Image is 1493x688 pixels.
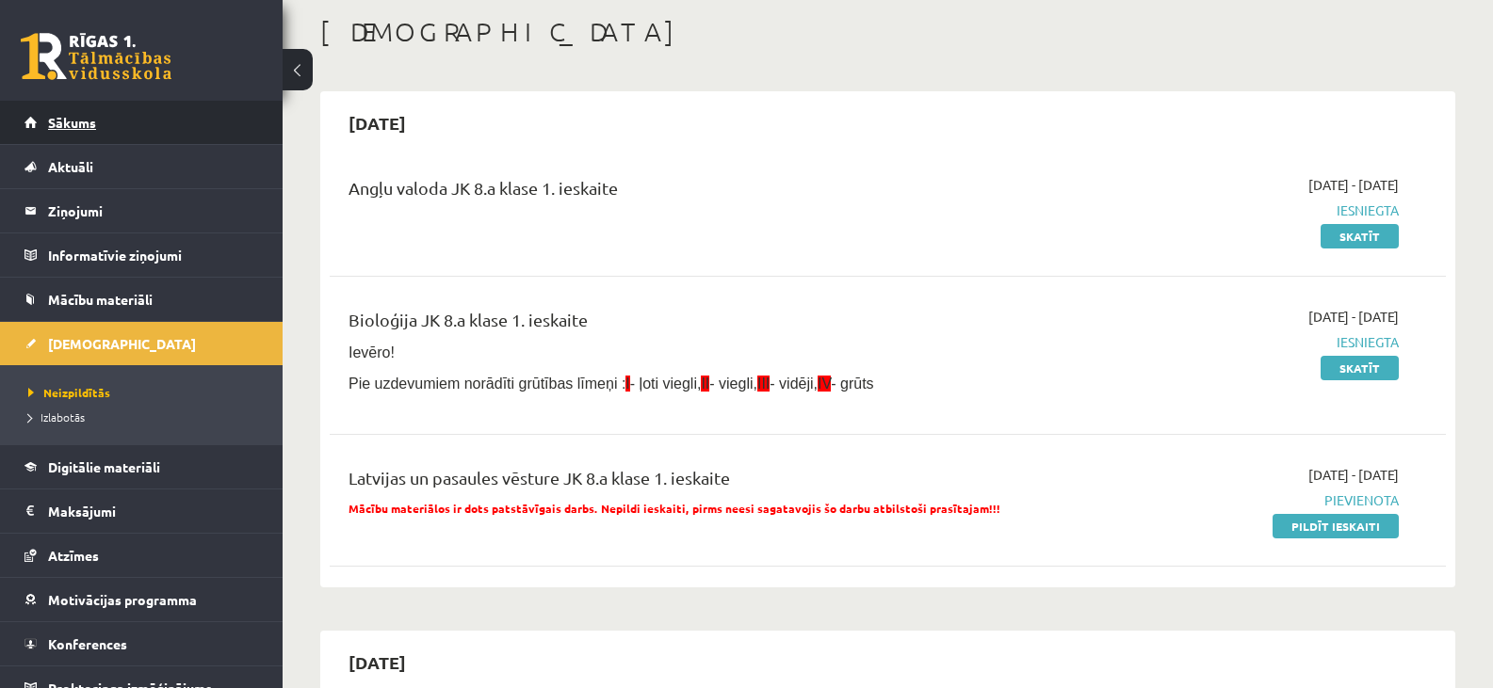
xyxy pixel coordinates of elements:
a: Rīgas 1. Tālmācības vidusskola [21,33,171,80]
span: Motivācijas programma [48,591,197,608]
a: Konferences [24,622,259,665]
a: Skatīt [1321,356,1399,380]
a: Aktuāli [24,145,259,188]
a: Neizpildītās [28,384,264,401]
span: Pie uzdevumiem norādīti grūtības līmeņi : - ļoti viegli, - viegli, - vidēji, - grūts [349,376,874,392]
span: Pievienota [1067,490,1399,510]
a: Ziņojumi [24,189,259,232]
a: Skatīt [1321,224,1399,248]
h1: [DEMOGRAPHIC_DATA] [320,16,1455,48]
h2: [DATE] [330,101,425,145]
a: [DEMOGRAPHIC_DATA] [24,322,259,365]
a: Maksājumi [24,489,259,533]
span: IV [818,376,831,392]
span: [DEMOGRAPHIC_DATA] [48,335,196,352]
a: Digitālie materiāli [24,445,259,488]
div: Angļu valoda JK 8.a klase 1. ieskaite [349,175,1039,210]
span: Digitālie materiāli [48,458,160,475]
span: Izlabotās [28,409,85,424]
span: III [757,376,770,392]
legend: Ziņojumi [48,189,259,232]
span: Ievēro! [349,344,395,360]
a: Motivācijas programma [24,578,259,621]
span: [DATE] - [DATE] [1308,465,1399,485]
a: Pildīt ieskaiti [1273,514,1399,538]
span: Konferences [48,635,127,652]
span: Sākums [48,114,96,131]
span: I [625,376,629,392]
div: Bioloģija JK 8.a klase 1. ieskaite [349,307,1039,342]
span: Neizpildītās [28,385,110,400]
h2: [DATE] [330,640,425,684]
span: Mācību materiālos ir dots patstāvīgais darbs. Nepildi ieskaiti, pirms neesi sagatavojis šo darbu ... [349,501,1000,516]
a: Mācību materiāli [24,278,259,321]
span: [DATE] - [DATE] [1308,307,1399,327]
span: Atzīmes [48,547,99,564]
a: Atzīmes [24,534,259,577]
div: Latvijas un pasaules vēsture JK 8.a klase 1. ieskaite [349,465,1039,500]
span: Iesniegta [1067,200,1399,220]
a: Sākums [24,101,259,144]
legend: Informatīvie ziņojumi [48,233,259,277]
legend: Maksājumi [48,489,259,533]
span: II [701,376,709,392]
span: Aktuāli [48,158,93,175]
a: Informatīvie ziņojumi [24,233,259,277]
a: Izlabotās [28,408,264,425]
span: [DATE] - [DATE] [1308,175,1399,195]
span: Iesniegta [1067,332,1399,352]
span: Mācību materiāli [48,291,153,308]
